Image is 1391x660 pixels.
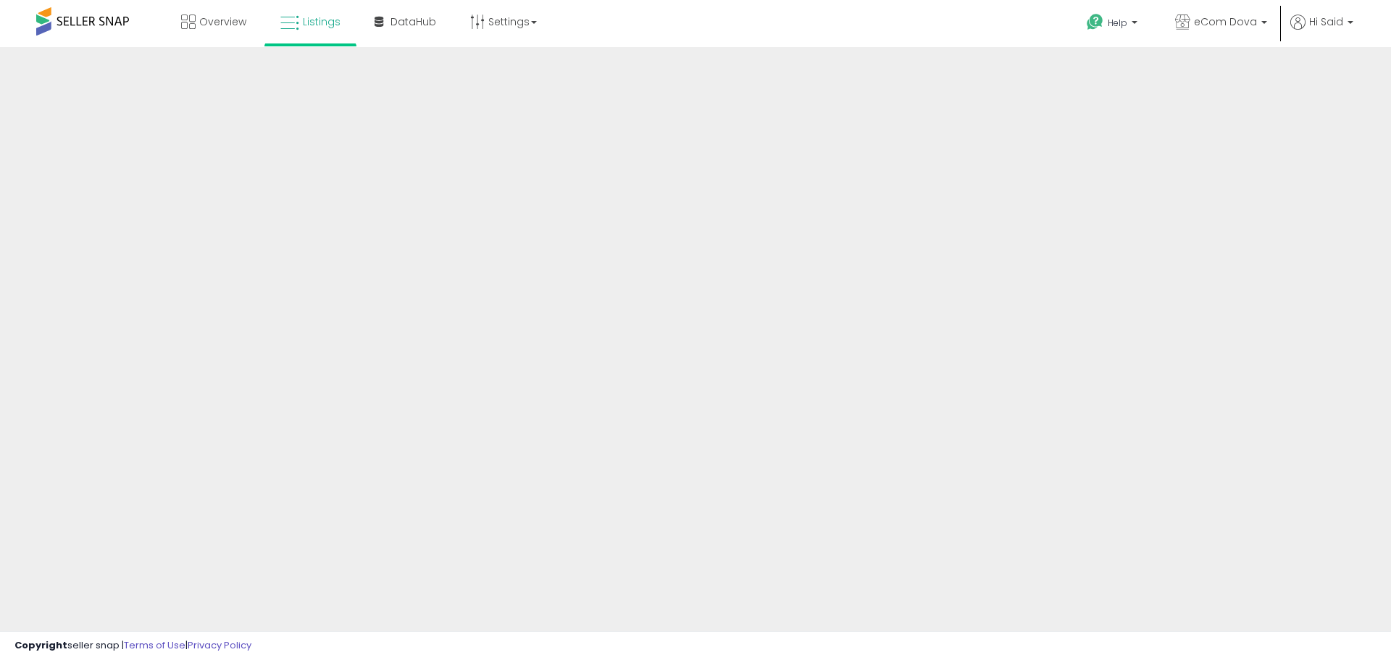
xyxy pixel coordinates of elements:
span: DataHub [390,14,436,29]
span: Help [1108,17,1127,29]
strong: Copyright [14,638,67,652]
a: Terms of Use [124,638,185,652]
span: Listings [303,14,341,29]
a: Help [1075,2,1152,47]
span: Hi Said [1309,14,1343,29]
i: Get Help [1086,13,1104,31]
a: Hi Said [1290,14,1353,47]
div: seller snap | | [14,639,251,653]
span: eCom Dova [1194,14,1257,29]
span: Overview [199,14,246,29]
a: Privacy Policy [188,638,251,652]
